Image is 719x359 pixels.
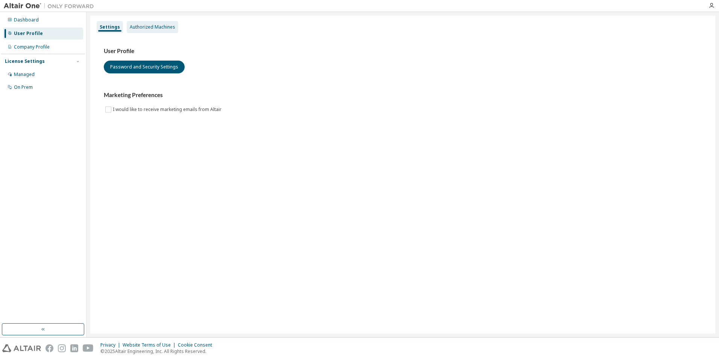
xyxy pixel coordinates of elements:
img: Altair One [4,2,98,10]
h3: User Profile [104,47,702,55]
img: facebook.svg [46,344,53,352]
h3: Marketing Preferences [104,91,702,99]
div: On Prem [14,84,33,90]
p: © 2025 Altair Engineering, Inc. All Rights Reserved. [100,348,217,354]
img: youtube.svg [83,344,94,352]
div: Cookie Consent [178,342,217,348]
div: Settings [100,24,120,30]
div: Managed [14,71,35,78]
label: I would like to receive marketing emails from Altair [113,105,223,114]
img: instagram.svg [58,344,66,352]
button: Password and Security Settings [104,61,185,73]
div: Dashboard [14,17,39,23]
div: Website Terms of Use [123,342,178,348]
img: altair_logo.svg [2,344,41,352]
div: Authorized Machines [130,24,175,30]
img: linkedin.svg [70,344,78,352]
div: Company Profile [14,44,50,50]
div: License Settings [5,58,45,64]
div: User Profile [14,30,43,37]
div: Privacy [100,342,123,348]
